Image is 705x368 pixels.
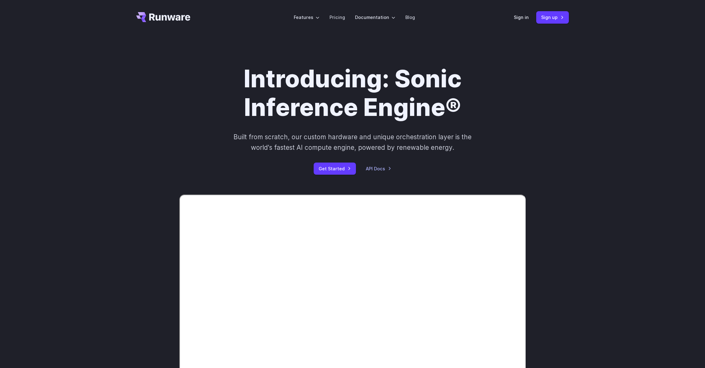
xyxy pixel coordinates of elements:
a: Blog [405,14,415,21]
a: Go to / [136,12,190,22]
p: Built from scratch, our custom hardware and unique orchestration layer is the world's fastest AI ... [231,132,474,153]
a: API Docs [366,165,391,172]
a: Sign up [536,11,569,23]
a: Get Started [314,163,356,175]
label: Features [294,14,320,21]
a: Sign in [514,14,529,21]
a: Pricing [329,14,345,21]
h1: Introducing: Sonic Inference Engine® [179,65,526,122]
label: Documentation [355,14,395,21]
